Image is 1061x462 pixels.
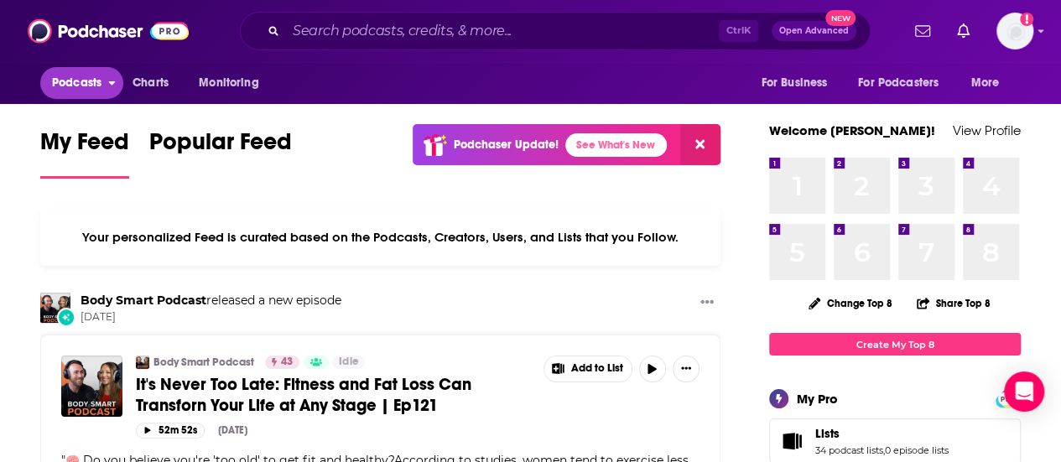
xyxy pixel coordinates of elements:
a: Popular Feed [149,127,292,179]
div: Your personalized Feed is curated based on the Podcasts, Creators, Users, and Lists that you Follow. [40,209,720,266]
button: open menu [960,67,1021,99]
div: Open Intercom Messenger [1004,371,1044,412]
a: PRO [998,392,1018,404]
a: 0 episode lists [885,444,949,456]
h3: released a new episode [81,293,341,309]
button: Show profile menu [996,13,1033,49]
a: Body Smart Podcast [81,293,206,308]
span: Open Advanced [779,27,849,35]
a: Create My Top 8 [769,333,1021,356]
button: Show More Button [673,356,700,382]
button: 52m 52s [136,423,205,439]
p: Podchaser Update! [454,138,559,152]
span: For Podcasters [858,71,939,95]
button: Show More Button [544,356,632,382]
div: [DATE] [218,424,247,436]
a: View Profile [953,122,1021,138]
a: Body Smart Podcast [153,356,254,369]
button: Change Top 8 [798,293,902,314]
span: [DATE] [81,310,341,324]
a: 43 [265,356,299,369]
a: Charts [122,67,179,99]
img: Body Smart Podcast [136,356,149,369]
img: Podchaser - Follow, Share and Rate Podcasts [28,15,189,47]
button: Share Top 8 [916,287,991,319]
span: Idle [339,354,358,371]
span: PRO [998,392,1018,405]
span: Charts [133,71,169,95]
span: Popular Feed [149,127,292,166]
span: New [825,10,856,26]
svg: Add a profile image [1020,13,1033,26]
a: See What's New [565,133,667,157]
span: It's Never Too Late: Fitness and Fat Loss Can Transforn Your Life at Any Stage | Ep121 [136,374,471,416]
img: User Profile [996,13,1033,49]
span: Lists [815,426,840,441]
a: My Feed [40,127,129,179]
img: Body Smart Podcast [40,293,70,323]
img: It's Never Too Late: Fitness and Fat Loss Can Transforn Your Life at Any Stage | Ep121 [61,356,122,417]
span: , [883,444,885,456]
div: My Pro [797,391,838,407]
div: New Episode [57,308,75,326]
button: open menu [187,67,280,99]
span: Podcasts [52,71,101,95]
a: Lists [775,429,809,453]
a: Show notifications dropdown [950,17,976,45]
a: Show notifications dropdown [908,17,937,45]
a: It's Never Too Late: Fitness and Fat Loss Can Transforn Your Life at Any Stage | Ep121 [136,374,532,416]
span: More [971,71,1000,95]
a: 34 podcast lists [815,444,883,456]
a: Lists [815,426,949,441]
input: Search podcasts, credits, & more... [286,18,719,44]
span: Monitoring [199,71,258,95]
button: Open AdvancedNew [772,21,856,41]
a: Welcome [PERSON_NAME]! [769,122,935,138]
div: Search podcasts, credits, & more... [240,12,871,50]
span: Logged in as AtriaBooks [996,13,1033,49]
span: 43 [281,354,293,371]
button: Show More Button [694,293,720,314]
span: For Business [761,71,827,95]
span: My Feed [40,127,129,166]
span: Ctrl K [719,20,758,42]
button: open menu [40,67,123,99]
button: open menu [847,67,963,99]
button: open menu [749,67,848,99]
a: Idle [332,356,365,369]
span: Add to List [571,362,623,375]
